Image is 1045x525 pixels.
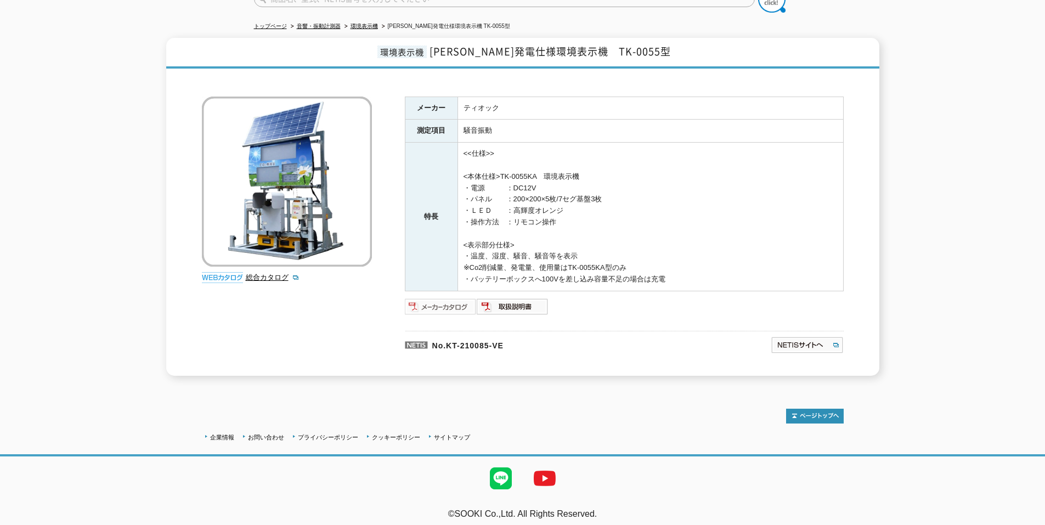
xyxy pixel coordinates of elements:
[202,97,372,267] img: 太陽光発電仕様環境表示機 TK-0055型
[434,434,470,441] a: サイトマップ
[246,273,300,281] a: 総合カタログ
[405,143,457,291] th: 特長
[405,305,477,313] a: メーカーカタログ
[351,23,378,29] a: 環境表示機
[479,456,523,500] img: LINE
[405,298,477,315] img: メーカーカタログ
[405,120,457,143] th: 測定項目
[202,272,243,283] img: webカタログ
[254,23,287,29] a: トップページ
[248,434,284,441] a: お問い合わせ
[372,434,420,441] a: クッキーポリシー
[298,434,358,441] a: プライバシーポリシー
[380,21,510,32] li: [PERSON_NAME]発電仕様環境表示機 TK-0055型
[786,409,844,424] img: トップページへ
[210,434,234,441] a: 企業情報
[377,46,427,58] span: 環境表示機
[457,143,843,291] td: <<仕様>> <本体仕様>TK-0055KA 環境表示機 ・電源 ：DC12V ・パネル ：200×200×5枚/7セグ基盤3枚 ・ＬＥＤ ：高輝度オレンジ ・操作方法 ：リモコン操作 <表示部...
[405,97,457,120] th: メーカー
[297,23,341,29] a: 音響・振動計測器
[457,120,843,143] td: 騒音振動
[457,97,843,120] td: ティオック
[523,456,567,500] img: YouTube
[405,331,665,357] p: No.KT-210085-VE
[430,44,671,59] span: [PERSON_NAME]発電仕様環境表示機 TK-0055型
[477,298,549,315] img: 取扱説明書
[771,336,844,354] img: NETISサイトへ
[477,305,549,313] a: 取扱説明書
